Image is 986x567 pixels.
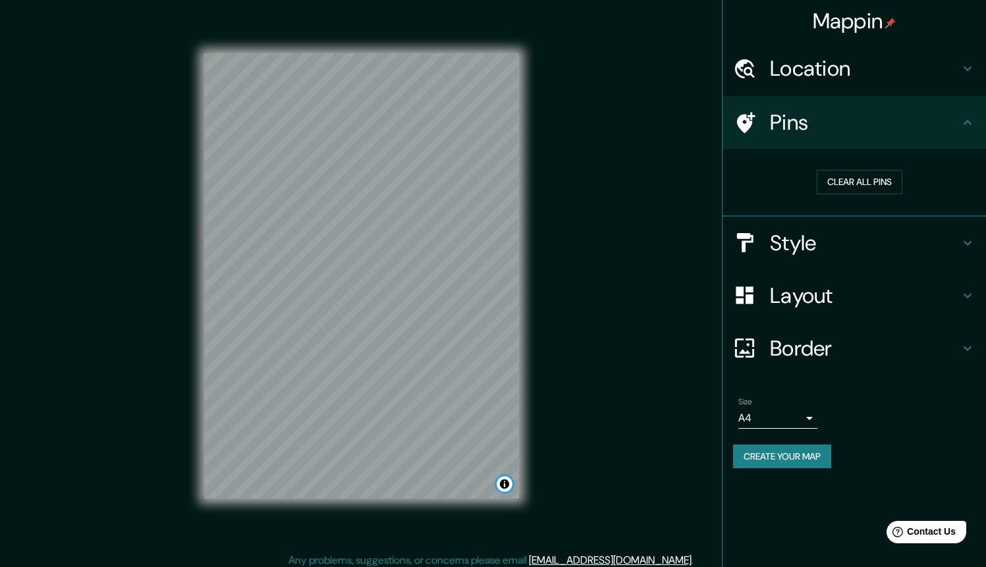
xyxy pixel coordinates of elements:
[529,553,692,567] a: [EMAIL_ADDRESS][DOMAIN_NAME]
[723,322,986,375] div: Border
[869,516,972,553] iframe: Help widget launcher
[770,283,960,309] h4: Layout
[770,230,960,256] h4: Style
[723,217,986,269] div: Style
[738,396,752,407] label: Size
[885,18,896,28] img: pin-icon.png
[738,408,817,429] div: A4
[733,445,831,469] button: Create your map
[770,109,960,136] h4: Pins
[817,170,902,194] button: Clear all pins
[723,42,986,95] div: Location
[813,8,896,34] h4: Mappin
[770,55,960,82] h4: Location
[723,96,986,149] div: Pins
[204,53,519,499] canvas: Map
[497,476,512,492] button: Toggle attribution
[723,269,986,322] div: Layout
[770,335,960,362] h4: Border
